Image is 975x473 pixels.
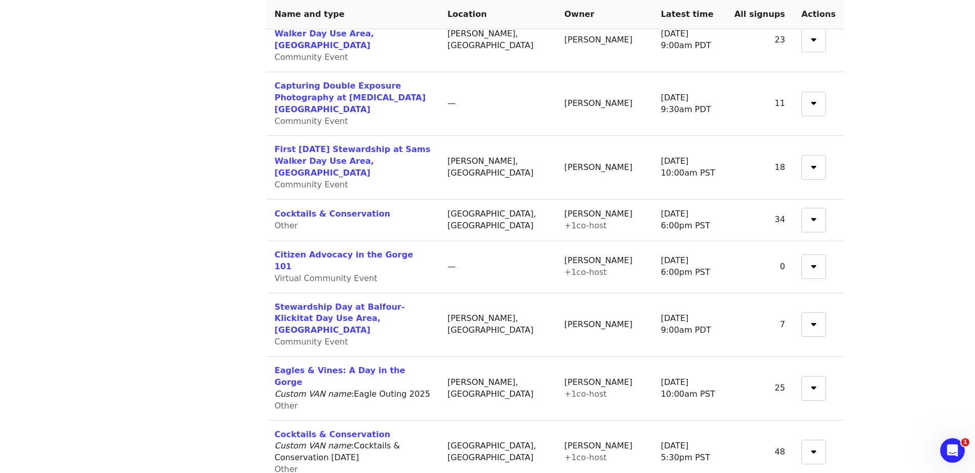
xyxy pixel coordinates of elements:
[448,261,548,273] div: —
[734,214,785,226] div: 34
[811,213,816,223] i: sort-down icon
[734,162,785,174] div: 18
[564,389,644,400] div: + 1 co-host
[274,389,351,399] i: Custom VAN name
[274,180,348,189] span: Community Event
[274,365,405,387] a: Eagles & Vines: A Day in the Gorge
[811,318,816,328] i: sort-down icon
[961,438,969,446] span: 1
[652,241,726,293] td: [DATE] 6:00pm PST
[448,313,548,336] div: [PERSON_NAME], [GEOGRAPHIC_DATA]
[274,337,348,347] span: Community Event
[274,401,298,411] span: Other
[556,357,652,421] td: [PERSON_NAME]
[266,357,439,421] td: : Eagle Outing 2025
[556,241,652,293] td: [PERSON_NAME]
[274,144,430,178] a: First [DATE] Stewardship at Sams Walker Day Use Area, [GEOGRAPHIC_DATA]
[564,267,644,278] div: + 1 co-host
[556,72,652,136] td: [PERSON_NAME]
[652,8,726,72] td: [DATE] 9:00am PDT
[448,377,548,400] div: [PERSON_NAME], [GEOGRAPHIC_DATA]
[734,446,785,458] div: 48
[448,98,548,110] div: —
[564,452,644,464] div: + 1 co-host
[940,438,965,463] iframe: Intercom live chat
[448,440,548,464] div: [GEOGRAPHIC_DATA], [GEOGRAPHIC_DATA]
[556,136,652,200] td: [PERSON_NAME]
[652,200,726,241] td: [DATE] 6:00pm PST
[448,156,548,179] div: [PERSON_NAME], [GEOGRAPHIC_DATA]
[274,441,351,450] i: Custom VAN name
[274,17,430,50] a: First [DATE] Stewardship at Sams Walker Day Use Area, [GEOGRAPHIC_DATA]
[448,28,548,52] div: [PERSON_NAME], [GEOGRAPHIC_DATA]
[811,161,816,170] i: sort-down icon
[811,445,816,455] i: sort-down icon
[811,381,816,391] i: sort-down icon
[564,220,644,232] div: + 1 co-host
[734,34,785,46] div: 23
[652,357,726,421] td: [DATE] 10:00am PST
[274,52,348,62] span: Community Event
[556,200,652,241] td: [PERSON_NAME]
[556,8,652,72] td: [PERSON_NAME]
[734,261,785,273] div: 0
[734,319,785,331] div: 7
[274,302,405,335] a: Stewardship Day at Balfour-Klickitat Day Use Area, [GEOGRAPHIC_DATA]
[274,209,390,219] a: Cocktails & Conservation
[448,208,548,232] div: [GEOGRAPHIC_DATA], [GEOGRAPHIC_DATA]
[274,116,348,126] span: Community Event
[734,382,785,394] div: 25
[274,81,426,114] a: Capturing Double Exposure Photography at [MEDICAL_DATA][GEOGRAPHIC_DATA]
[811,97,816,106] i: sort-down icon
[274,273,377,283] span: Virtual Community Event
[811,260,816,270] i: sort-down icon
[652,293,726,357] td: [DATE] 9:00am PDT
[734,98,785,110] div: 11
[556,293,652,357] td: [PERSON_NAME]
[274,221,298,230] span: Other
[652,72,726,136] td: [DATE] 9:30am PDT
[652,136,726,200] td: [DATE] 10:00am PST
[274,250,413,271] a: Citizen Advocacy in the Gorge 101
[274,429,390,439] a: Cocktails & Conservation
[811,33,816,43] i: sort-down icon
